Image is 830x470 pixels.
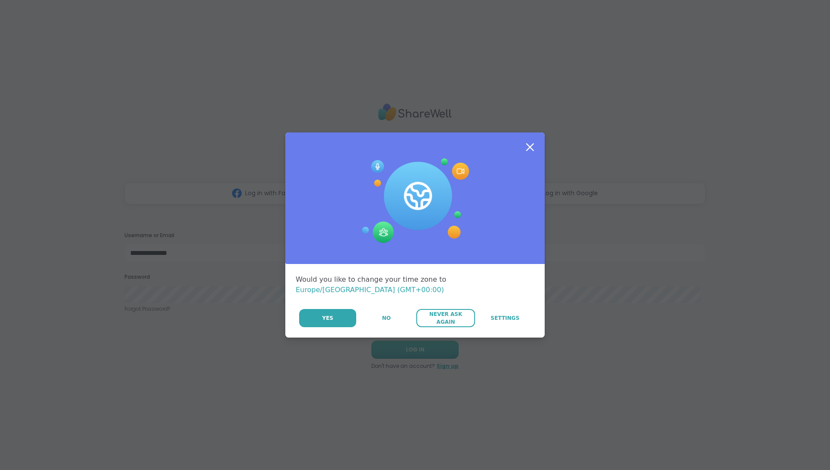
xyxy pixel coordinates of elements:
[491,314,520,322] span: Settings
[322,314,333,322] span: Yes
[296,286,444,294] span: Europe/[GEOGRAPHIC_DATA] (GMT+00:00)
[382,314,391,322] span: No
[421,310,470,326] span: Never Ask Again
[296,274,534,295] div: Would you like to change your time zone to
[357,309,415,327] button: No
[361,158,469,243] img: Session Experience
[476,309,534,327] a: Settings
[416,309,475,327] button: Never Ask Again
[299,309,356,327] button: Yes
